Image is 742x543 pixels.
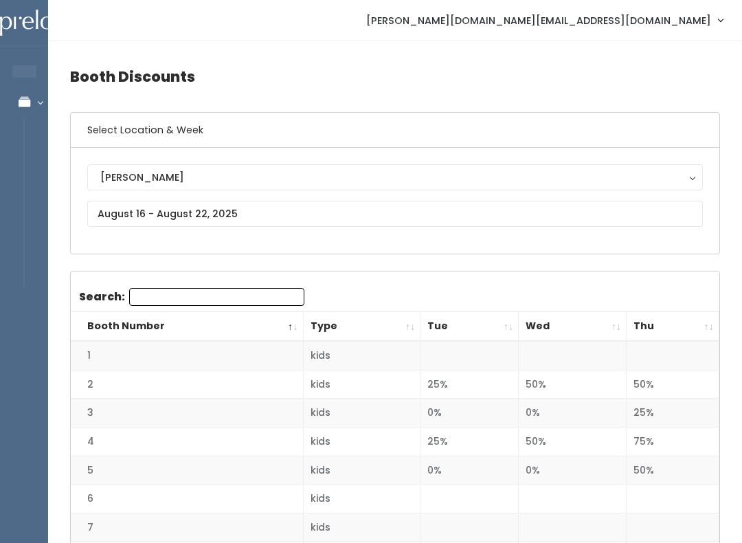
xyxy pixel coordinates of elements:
th: Wed: activate to sort column ascending [519,312,627,342]
div: [PERSON_NAME] [100,170,690,185]
input: August 16 - August 22, 2025 [87,201,703,227]
td: 0% [519,399,627,428]
button: [PERSON_NAME] [87,164,703,190]
td: 2 [71,370,303,399]
td: 0% [420,456,519,485]
td: 1 [71,341,303,370]
td: 50% [519,370,627,399]
td: kids [303,485,420,513]
td: kids [303,513,420,542]
th: Tue: activate to sort column ascending [420,312,519,342]
th: Type: activate to sort column ascending [303,312,420,342]
label: Search: [79,288,304,306]
td: kids [303,341,420,370]
td: 3 [71,399,303,428]
td: 25% [627,399,719,428]
td: 4 [71,428,303,456]
td: 25% [420,428,519,456]
td: 75% [627,428,719,456]
input: Search: [129,288,304,306]
td: 0% [420,399,519,428]
a: [PERSON_NAME][DOMAIN_NAME][EMAIL_ADDRESS][DOMAIN_NAME] [352,5,737,35]
td: kids [303,428,420,456]
td: kids [303,399,420,428]
td: 0% [519,456,627,485]
td: 5 [71,456,303,485]
td: 50% [627,370,719,399]
th: Thu: activate to sort column ascending [627,312,719,342]
span: [PERSON_NAME][DOMAIN_NAME][EMAIL_ADDRESS][DOMAIN_NAME] [366,13,711,28]
td: 25% [420,370,519,399]
td: 7 [71,513,303,542]
td: kids [303,456,420,485]
td: kids [303,370,420,399]
td: 50% [519,428,627,456]
td: 6 [71,485,303,513]
h4: Booth Discounts [70,58,720,96]
th: Booth Number: activate to sort column descending [71,312,303,342]
h6: Select Location & Week [71,113,719,148]
td: 50% [627,456,719,485]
